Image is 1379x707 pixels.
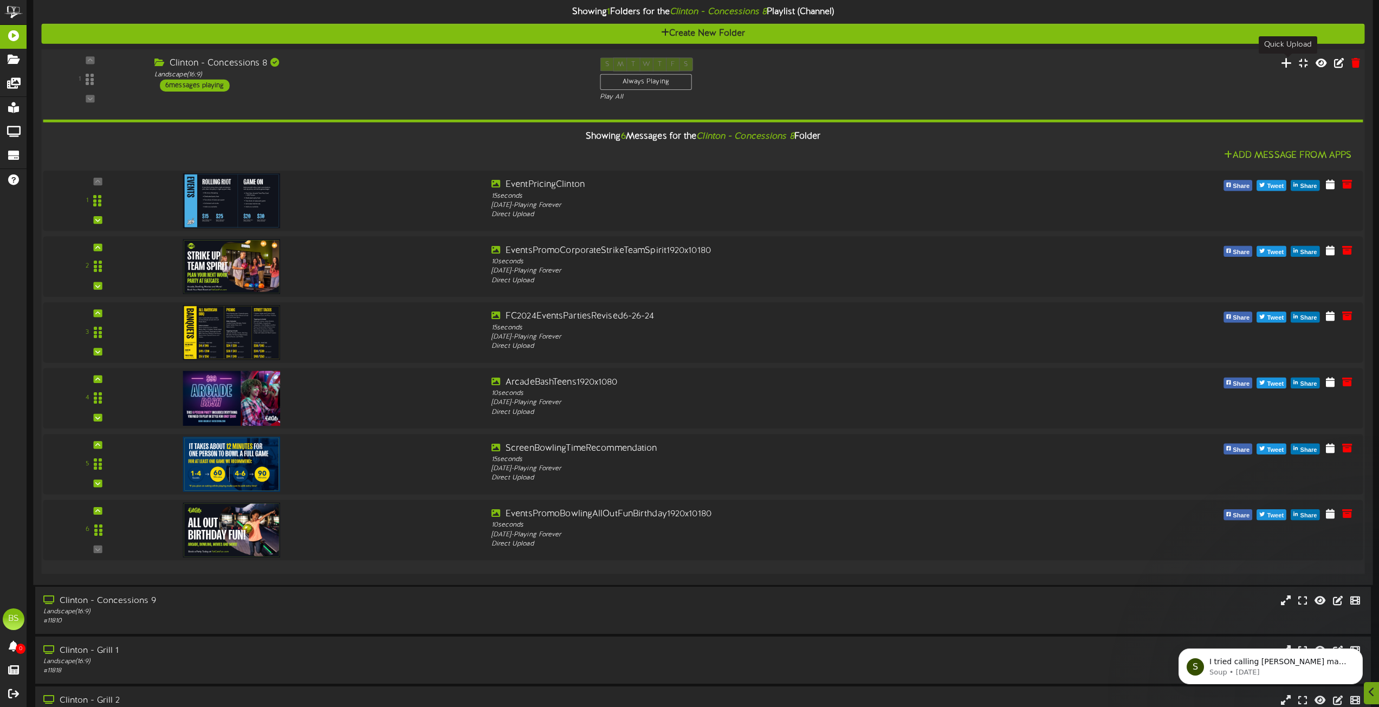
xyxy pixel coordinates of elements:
span: Share [1231,444,1252,456]
div: # 11810 [43,617,584,626]
img: 1e44c1df-e184-498f-9eea-25c9b0abdc90.jpg [183,371,280,426]
div: Direct Upload [491,342,1025,351]
div: # 11818 [43,666,584,676]
span: 1 [607,7,610,17]
div: [DATE] - Playing Forever [491,267,1025,276]
div: Direct Upload [491,276,1025,285]
img: 7bbb295b-b4a2-4b24-8245-dccb46918abb.png [183,173,280,228]
span: 0 [16,644,25,654]
span: Share [1298,180,1319,192]
div: BS [3,608,24,630]
div: Always Playing [600,74,691,90]
div: 15 seconds [491,455,1025,464]
img: 9de59d7f-badd-48d1-8146-18056f142fcb.png [183,305,280,360]
div: ArcadeBashTeens1920x1080 [491,377,1025,389]
div: Clinton - Concessions 9 [43,595,584,607]
div: 15 seconds [491,191,1025,200]
button: Share [1291,378,1319,388]
button: Tweet [1257,378,1286,388]
div: FC2024EventsPartiesRevised6-26-24 [491,310,1025,323]
div: 10 seconds [491,389,1025,398]
div: 10 seconds [491,257,1025,267]
button: Share [1291,509,1319,520]
div: [DATE] - Playing Forever [491,464,1025,474]
span: Share [1298,378,1319,390]
button: Share [1223,378,1252,388]
img: 209af979-3398-4a4e-ad8b-0b480949f6e9.jpg [183,239,280,294]
button: Share [1291,444,1319,455]
button: Share [1223,180,1252,191]
div: [DATE] - Playing Forever [491,333,1025,342]
i: Clinton - Concessions 8 [696,132,794,141]
img: f9ab8ab3-ed15-4afe-bc91-fe9ddae3386c.jpg [183,503,280,557]
button: Share [1291,180,1319,191]
div: Play All [600,93,917,102]
button: Share [1223,444,1252,455]
span: Share [1298,444,1319,456]
i: Clinton - Concessions 8 [670,7,767,17]
span: Tweet [1265,444,1286,456]
span: Share [1298,247,1319,258]
div: Clinton - Grill 2 [43,695,584,707]
span: Tweet [1265,378,1286,390]
div: [DATE] - Playing Forever [491,530,1025,539]
span: Share [1231,510,1252,522]
div: Direct Upload [491,540,1025,549]
div: Landscape ( 16:9 ) [154,70,584,79]
div: [DATE] - Playing Forever [491,398,1025,407]
div: ScreenBowlingTimeRecommendation [491,442,1025,455]
div: [DATE] - Playing Forever [491,201,1025,210]
div: 15 seconds [491,323,1025,332]
div: EventPricingClinton [491,179,1025,191]
div: EventsPromoBowlingAllOutFunBirthday1920x10180 [491,508,1025,521]
button: Tweet [1257,509,1286,520]
iframe: Intercom notifications message [1162,626,1379,702]
span: Share [1231,180,1252,192]
span: Tweet [1265,247,1286,258]
span: Share [1231,378,1252,390]
div: Clinton - Grill 1 [43,645,584,657]
span: Share [1298,510,1319,522]
button: Share [1223,246,1252,257]
div: Landscape ( 16:9 ) [43,607,584,617]
button: Tweet [1257,444,1286,455]
button: Tweet [1257,180,1286,191]
button: Tweet [1257,312,1286,322]
div: Showing Folders for the Playlist (Channel) [33,1,1372,24]
button: Share [1291,246,1319,257]
span: Tweet [1265,510,1286,522]
button: Tweet [1257,246,1286,257]
div: EventsPromoCorporateStrikeTeamSpirit1920x10180 [491,245,1025,257]
button: Share [1291,312,1319,322]
button: Share [1223,509,1252,520]
div: Clinton - Concessions 8 [154,57,584,70]
button: Create New Folder [41,24,1364,44]
div: 10 seconds [491,521,1025,530]
span: Share [1231,247,1252,258]
div: Landscape ( 16:9 ) [43,657,584,666]
div: Showing Messages for the Folder [35,125,1371,148]
div: Direct Upload [491,408,1025,417]
button: Share [1223,312,1252,322]
span: Share [1298,312,1319,324]
div: Direct Upload [491,474,1025,483]
div: 6 [86,526,89,535]
span: Tweet [1265,312,1286,324]
span: 6 [621,132,626,141]
span: Share [1231,312,1252,324]
button: Add Message From Apps [1221,148,1355,162]
img: cbe56630-f940-462b-a394-e651be6c94d7.jpg [183,437,280,491]
span: Tweet [1265,180,1286,192]
div: Direct Upload [491,210,1025,219]
div: 6 messages playing [160,80,230,92]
